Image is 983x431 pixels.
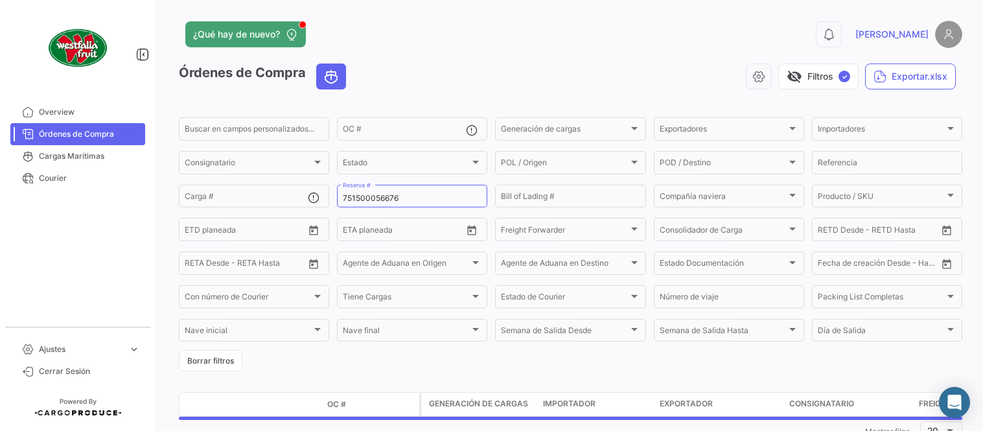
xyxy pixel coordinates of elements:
span: Producto / SKU [818,194,945,203]
span: Freight Forwarder [501,227,628,236]
a: Órdenes de Compra [10,123,145,145]
span: Consolidador de Carga [660,227,787,236]
span: Consignatario [789,398,854,410]
input: Hasta [375,227,432,236]
input: Desde [818,227,841,236]
span: Cargas Marítimas [39,150,140,162]
span: ✓ [838,71,850,82]
span: Día de Salida [818,328,945,337]
span: Con número de Courier [185,294,312,303]
button: Exportar.xlsx [865,64,956,89]
h3: Órdenes de Compra [179,64,350,89]
button: Open calendar [937,254,956,274]
span: POL / Origen [501,160,628,169]
span: Semana de Salida Hasta [660,328,787,337]
input: Desde [185,261,208,270]
span: ¿Qué hay de nuevo? [193,28,280,41]
a: Overview [10,101,145,123]
button: Open calendar [937,220,956,240]
span: Courier [39,172,140,184]
span: Ajustes [39,344,123,355]
button: Open calendar [462,220,481,240]
datatable-header-cell: Modo de Transporte [205,399,238,410]
span: Agente de Aduana en Destino [501,261,628,270]
span: Semana de Salida Desde [501,328,628,337]
a: Courier [10,167,145,189]
span: OC # [327,399,346,410]
span: Compañía naviera [660,194,787,203]
a: Cargas Marítimas [10,145,145,167]
button: Borrar filtros [179,350,242,371]
button: Open calendar [304,220,323,240]
button: Ocean [317,64,345,89]
input: Hasta [850,261,907,270]
span: Consignatario [185,160,312,169]
img: placeholder-user.png [935,21,962,48]
span: Nave final [343,328,470,337]
span: Packing List Completas [818,294,945,303]
datatable-header-cell: Estado Doc. [238,399,322,410]
span: Exportador [660,398,713,410]
span: POD / Destino [660,160,787,169]
button: ¿Qué hay de nuevo? [185,21,306,47]
span: Importador [543,398,596,410]
datatable-header-cell: Generación de cargas [421,393,538,416]
span: Estado Documentación [660,261,787,270]
span: Cerrar Sesión [39,366,140,377]
datatable-header-cell: Consignatario [784,393,914,416]
input: Hasta [850,227,907,236]
div: Abrir Intercom Messenger [939,387,970,418]
span: Estado [343,160,470,169]
span: Overview [39,106,140,118]
button: Open calendar [304,254,323,274]
img: client-50.png [45,16,110,80]
input: Desde [343,227,366,236]
span: Órdenes de Compra [39,128,140,140]
datatable-header-cell: Importador [538,393,654,416]
span: Exportadores [660,126,787,135]
span: Importadores [818,126,945,135]
datatable-header-cell: Exportador [654,393,784,416]
input: Hasta [217,227,274,236]
span: visibility_off [787,69,802,84]
button: visibility_offFiltros✓ [778,64,859,89]
span: Tiene Cargas [343,294,470,303]
datatable-header-cell: OC # [322,393,419,415]
span: Generación de cargas [429,398,528,410]
span: Nave inicial [185,328,312,337]
span: Generación de cargas [501,126,628,135]
span: Estado de Courier [501,294,628,303]
span: Agente de Aduana en Origen [343,261,470,270]
span: expand_more [128,344,140,355]
input: Desde [818,261,841,270]
span: [PERSON_NAME] [855,28,929,41]
input: Desde [185,227,208,236]
input: Hasta [217,261,274,270]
